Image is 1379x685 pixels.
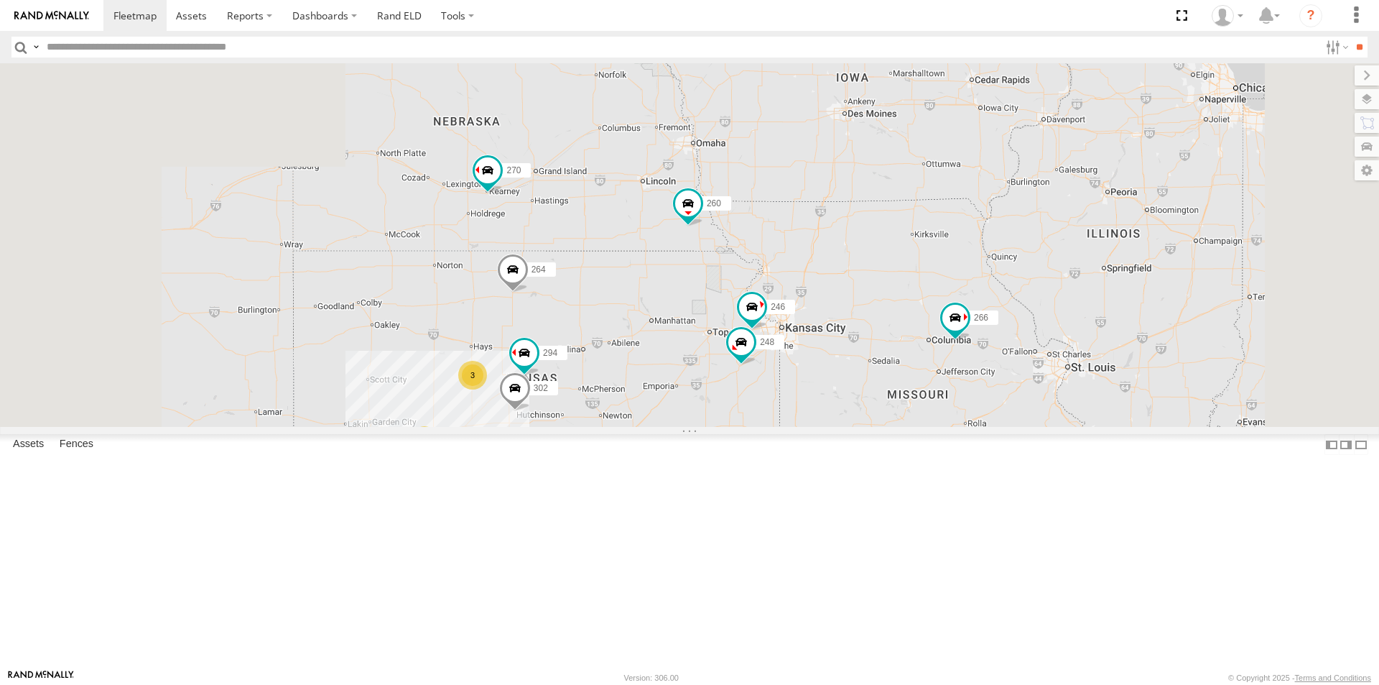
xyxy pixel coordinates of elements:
span: 260 [707,198,721,208]
label: Fences [52,435,101,455]
a: Terms and Conditions [1295,673,1371,682]
label: Map Settings [1355,160,1379,180]
label: Assets [6,435,51,455]
label: Search Filter Options [1320,37,1351,58]
img: rand-logo.svg [14,11,89,21]
span: 266 [974,313,988,323]
label: Dock Summary Table to the Right [1339,434,1353,455]
a: Visit our Website [8,671,74,685]
label: Hide Summary Table [1354,434,1368,455]
span: 248 [760,337,774,347]
label: Dock Summary Table to the Left [1324,434,1339,455]
div: 3 [458,361,487,390]
span: 294 [543,348,557,358]
div: © Copyright 2025 - [1228,673,1371,682]
div: 2 [410,426,439,455]
span: 246 [771,302,785,312]
div: Version: 306.00 [624,673,679,682]
div: Mary Lewis [1207,5,1248,27]
label: Search Query [30,37,42,58]
span: 264 [531,265,546,275]
i: ? [1299,4,1322,27]
span: 270 [506,165,521,175]
span: 302 [534,383,548,393]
